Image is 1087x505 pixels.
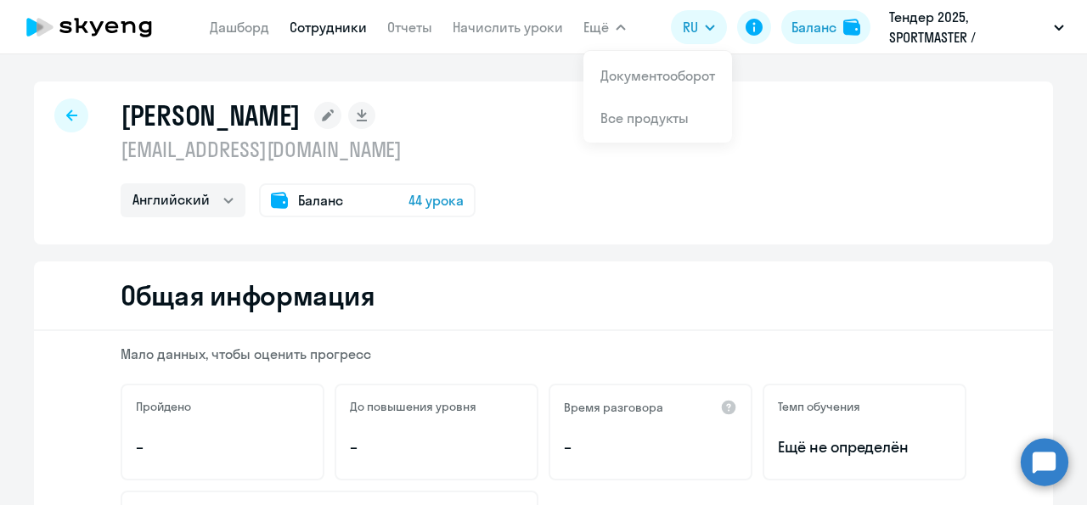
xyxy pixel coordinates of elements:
a: Отчеты [387,19,432,36]
div: Баланс [791,17,836,37]
p: Тендер 2025, SPORTMASTER / Спортмастер [889,7,1047,48]
button: Тендер 2025, SPORTMASTER / Спортмастер [881,7,1073,48]
p: [EMAIL_ADDRESS][DOMAIN_NAME] [121,136,476,163]
img: balance [843,19,860,36]
h5: Темп обучения [778,399,860,414]
span: RU [683,17,698,37]
p: Мало данных, чтобы оценить прогресс [121,345,966,363]
h5: Пройдено [136,399,191,414]
h2: Общая информация [121,278,375,312]
span: Баланс [298,190,343,210]
span: Ещё не определён [778,436,951,458]
span: 44 урока [408,190,464,210]
p: – [136,436,309,458]
a: Сотрудники [290,19,367,36]
button: Балансbalance [781,10,870,44]
h5: До повышения уровня [350,399,476,414]
h5: Время разговора [564,400,663,415]
p: – [564,436,737,458]
button: RU [671,10,727,44]
span: Ещё [583,17,609,37]
a: Документооборот [600,67,715,84]
a: Начислить уроки [453,19,563,36]
a: Дашборд [210,19,269,36]
h1: [PERSON_NAME] [121,98,301,132]
a: Все продукты [600,109,689,126]
button: Ещё [583,10,626,44]
p: – [350,436,523,458]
